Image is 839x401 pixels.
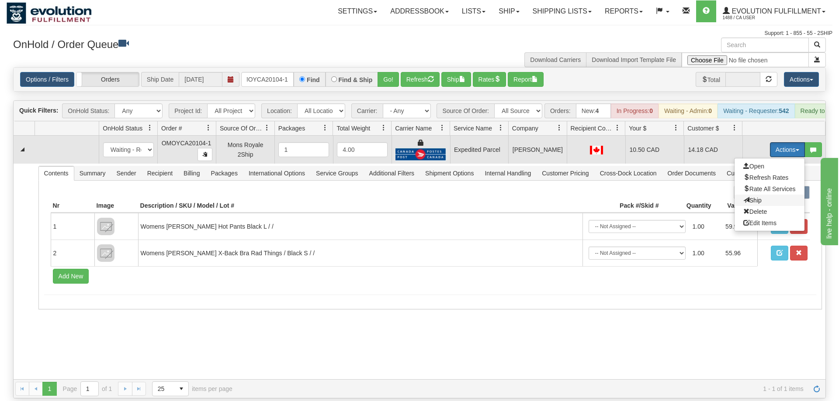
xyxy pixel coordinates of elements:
button: Actions [770,142,805,157]
a: Source Of Order filter column settings [260,120,274,135]
span: Company [512,124,538,133]
span: Additional Filters [364,166,420,180]
td: Expedited Parcel [450,136,509,164]
span: Contents [39,166,74,180]
a: Packages filter column settings [318,120,333,135]
td: 59.95 [722,216,755,236]
a: Shipping lists [526,0,598,22]
span: Project Id: [169,103,207,118]
td: 1 [51,213,94,240]
button: Ship [441,72,471,87]
span: Customer Pricing [537,166,594,180]
span: Source Of Order: [437,103,494,118]
a: Your $ filter column settings [669,120,683,135]
div: live help - online [7,5,81,16]
span: Location: [261,103,297,118]
span: Order # [161,124,182,133]
span: Carrier: [351,103,383,118]
button: Add New [53,269,89,284]
button: Report [508,72,544,87]
span: items per page [152,381,232,396]
span: Recipient [142,166,178,180]
td: 1.00 [689,216,722,236]
a: Lists [455,0,492,22]
span: Customer $ [687,124,719,133]
button: Actions [784,72,819,87]
img: logo1488.jpg [7,2,92,24]
div: In Progress: [611,103,659,118]
a: Open [735,161,804,172]
span: OnHold Status: [62,103,114,118]
a: Download Import Template File [592,56,676,63]
a: Company filter column settings [552,120,567,135]
span: Carrier Name [395,124,432,133]
span: Internal Handling [479,166,536,180]
span: Page of 1 [63,381,112,396]
button: Search [808,38,826,52]
button: Go! [378,72,399,87]
iframe: chat widget [819,156,838,245]
td: 55.96 [722,243,755,263]
a: Carrier Name filter column settings [435,120,450,135]
span: Order Documents [662,166,721,180]
a: Reports [598,0,649,22]
div: Waiting - Admin: [659,103,718,118]
th: Pack #/Skid # [582,199,661,213]
div: grid toolbar [14,101,825,121]
th: Value [714,199,757,213]
span: Service Name [454,124,492,133]
a: Order # filter column settings [201,120,216,135]
span: Refresh Rates [743,174,788,181]
span: Delete [743,208,767,215]
span: Service Groups [311,166,363,180]
td: 10.50 CAD [625,136,684,164]
span: 1 - 1 of 1 items [245,385,804,392]
div: New: [576,103,611,118]
span: OnHold Status [103,124,142,133]
button: Rates [473,72,506,87]
button: Refresh [401,72,440,87]
button: Copy to clipboard [198,148,212,161]
label: Find [307,77,320,83]
span: Packages [278,124,305,133]
a: Customer $ filter column settings [727,120,742,135]
td: 14.18 CAD [684,136,742,164]
div: Support: 1 - 855 - 55 - 2SHIP [7,30,832,37]
span: Page 1 [42,382,56,396]
th: Description / SKU / Model / Lot # [138,199,582,213]
span: Ship [743,197,762,204]
a: OnHold Status filter column settings [142,120,157,135]
img: Canada Post [395,148,446,161]
span: Page sizes drop down [152,381,189,396]
th: Quantity [661,199,714,213]
span: Ship Date [141,72,179,87]
span: Source Of Order [220,124,263,133]
td: 2 [51,240,94,266]
div: Mons Royale 2Ship [220,140,271,160]
img: CA [590,146,603,154]
span: International Options [243,166,310,180]
span: Custom Field [721,166,768,180]
span: Cross-Dock Location [595,166,662,180]
strong: 542 [779,107,789,114]
span: Total [696,72,726,87]
th: Image [94,199,138,213]
input: Search [721,38,809,52]
span: Total Weight [336,124,370,133]
label: Quick Filters: [19,106,58,115]
a: Options / Filters [20,72,74,87]
span: Edit Items [743,219,777,226]
a: Evolution Fulfillment 1488 / CA User [716,0,832,22]
span: Billing [178,166,205,180]
td: Womens [PERSON_NAME] Hot Pants Black L / / [138,213,582,240]
label: Documents [734,186,770,199]
a: Total Weight filter column settings [376,120,391,135]
strong: 0 [708,107,712,114]
a: Refresh [810,382,824,396]
span: Evolution Fulfillment [730,7,821,15]
img: 8DAB37Fk3hKpn3AAAAAElFTkSuQmCC [97,218,114,235]
span: Rate All Services [743,185,796,192]
span: select [174,382,188,396]
td: Womens [PERSON_NAME] X-Back Bra Rad Things / Black S / / [138,240,582,266]
span: Packages [205,166,243,180]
